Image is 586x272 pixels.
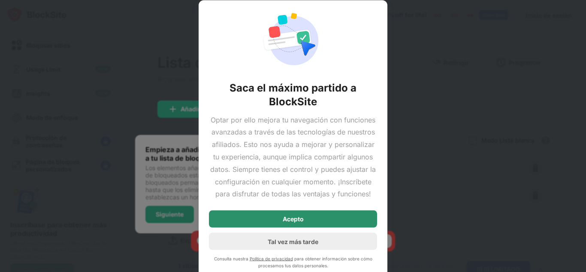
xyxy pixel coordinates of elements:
img: action-permission-required.svg [262,10,324,70]
div: Tal vez más tarde [268,238,318,245]
div: Optar por ello mejora tu navegación con funciones avanzadas a través de las tecnologías de nuestr... [209,113,377,200]
div: Acepto [283,216,304,223]
div: Saca el máximo partido a BlockSite [209,81,377,108]
a: Política de privacidad [250,256,293,261]
div: Consulta nuestra para obtener información sobre cómo procesamos tus datos personales. [209,255,377,269]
